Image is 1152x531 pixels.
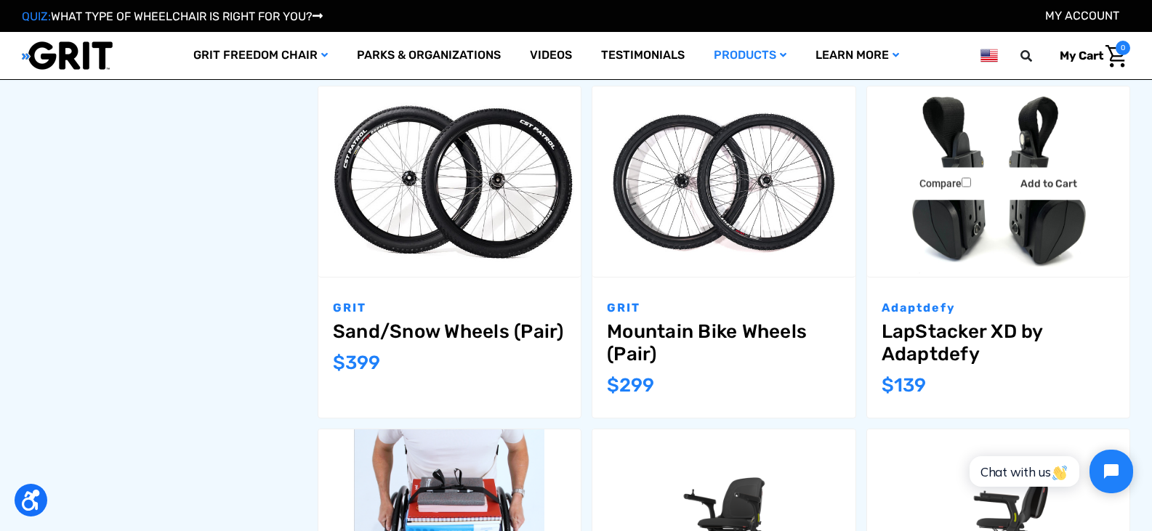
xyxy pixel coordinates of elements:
[587,32,699,79] a: Testimonials
[997,167,1100,200] a: Add to Cart
[962,177,971,187] input: Compare
[515,32,587,79] a: Videos
[318,94,581,269] img: GRIT Sand and Snow Wheels: pair of wider wheels for easier riding over loose terrain in GRIT Free...
[22,9,323,23] a: QUIZ:WHAT TYPE OF WHEELCHAIR IS RIGHT FOR YOU?
[896,167,994,200] label: Compare
[1045,9,1119,23] a: Account
[867,86,1129,277] a: LapStacker XD by Adaptdefy,$139.00
[801,32,914,79] a: Learn More
[867,86,1129,277] img: LapStacker XD by Adaptdefy
[607,374,654,397] span: $299
[333,352,380,374] span: $399
[592,94,855,269] img: Mountain Bike Wheels (Pair)
[882,320,1115,365] a: LapStacker XD by Adaptdefy,$139.00
[607,299,840,317] p: GRIT
[607,320,840,365] a: Mountain Bike Wheels (Pair),$299.00
[318,86,581,277] a: Sand/Snow Wheels (Pair),$399.00
[1105,45,1127,68] img: Cart
[592,86,855,277] a: Mountain Bike Wheels (Pair),$299.00
[980,46,998,65] img: us.png
[882,299,1115,317] p: Adaptdefy
[333,320,566,343] a: Sand/Snow Wheels (Pair),$399.00
[699,32,801,79] a: Products
[1060,49,1103,62] span: My Cart
[1049,41,1130,71] a: Cart with 0 items
[342,32,515,79] a: Parks & Organizations
[954,437,1145,506] iframe: Tidio Chat
[1116,41,1130,55] span: 0
[22,9,51,23] span: QUIZ:
[1027,41,1049,71] input: Search
[22,41,113,70] img: GRIT All-Terrain Wheelchair and Mobility Equipment
[333,299,566,317] p: GRIT
[882,374,926,397] span: $139
[179,32,342,79] a: GRIT Freedom Chair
